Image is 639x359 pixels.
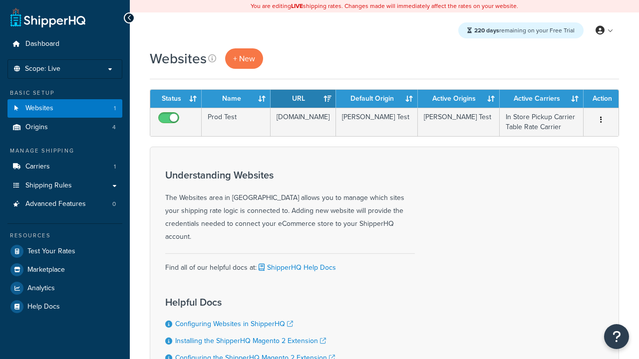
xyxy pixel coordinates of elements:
[271,90,336,108] th: URL: activate to sort column ascending
[7,279,122,297] a: Analytics
[27,284,55,293] span: Analytics
[27,247,75,256] span: Test Your Rates
[27,266,65,274] span: Marketplace
[27,303,60,311] span: Help Docs
[150,90,202,108] th: Status: activate to sort column ascending
[458,22,584,38] div: remaining on your Free Trial
[7,242,122,260] a: Test Your Rates
[7,147,122,155] div: Manage Shipping
[7,35,122,53] a: Dashboard
[7,158,122,176] li: Carriers
[165,170,415,243] div: The Websites area in [GEOGRAPHIC_DATA] allows you to manage which sites your shipping rate logic ...
[604,324,629,349] button: Open Resource Center
[25,123,48,132] span: Origins
[474,26,499,35] strong: 220 days
[175,319,293,329] a: Configuring Websites in ShipperHQ
[225,48,263,69] a: + New
[336,90,418,108] th: Default Origin: activate to sort column ascending
[25,104,53,113] span: Websites
[165,297,345,308] h3: Helpful Docs
[150,49,207,68] h1: Websites
[291,1,303,10] b: LIVE
[7,195,122,213] li: Advanced Features
[10,7,85,27] a: ShipperHQ Home
[165,253,415,274] div: Find all of our helpful docs at:
[165,170,415,180] h3: Understanding Websites
[336,108,418,136] td: [PERSON_NAME] Test
[7,118,122,137] li: Origins
[257,262,336,273] a: ShipperHQ Help Docs
[271,108,336,136] td: [DOMAIN_NAME]
[114,163,116,171] span: 1
[7,231,122,240] div: Resources
[500,90,584,108] th: Active Carriers: activate to sort column ascending
[7,89,122,97] div: Basic Setup
[500,108,584,136] td: In Store Pickup Carrier Table Rate Carrier
[7,298,122,316] a: Help Docs
[202,90,271,108] th: Name: activate to sort column ascending
[418,108,500,136] td: [PERSON_NAME] Test
[175,336,326,346] a: Installing the ShipperHQ Magento 2 Extension
[25,65,60,73] span: Scope: Live
[112,123,116,132] span: 4
[7,158,122,176] a: Carriers 1
[7,195,122,213] a: Advanced Features 0
[25,200,86,208] span: Advanced Features
[7,99,122,118] a: Websites 1
[7,261,122,279] a: Marketplace
[584,90,619,108] th: Action
[7,118,122,137] a: Origins 4
[25,163,50,171] span: Carriers
[112,200,116,208] span: 0
[114,104,116,113] span: 1
[202,108,271,136] td: Prod Test
[233,53,255,64] span: + New
[7,99,122,118] li: Websites
[7,177,122,195] a: Shipping Rules
[25,40,59,48] span: Dashboard
[418,90,500,108] th: Active Origins: activate to sort column ascending
[25,181,72,190] span: Shipping Rules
